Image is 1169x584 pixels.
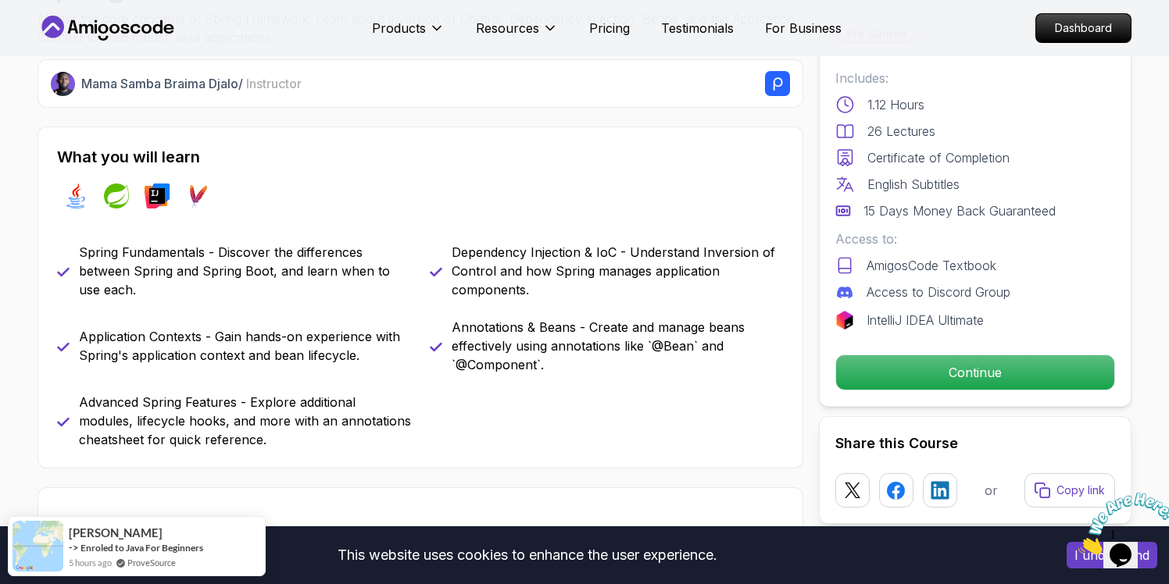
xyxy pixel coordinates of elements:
[835,230,1115,248] p: Access to:
[1035,13,1131,43] a: Dashboard
[372,19,426,37] p: Products
[1072,486,1169,561] iframe: chat widget
[81,74,302,93] p: Mama Samba Braima Djalo /
[51,72,75,96] img: Nelson Djalo
[765,19,842,37] a: For Business
[867,283,1010,301] p: Access to Discord Group
[69,556,112,569] span: 5 hours ago
[372,19,445,50] button: Products
[836,355,1114,390] p: Continue
[63,183,88,208] img: java logo
[80,542,203,554] a: Enroled to Java For Beginners
[145,183,170,208] img: intellij logo
[6,6,103,68] img: Chat attention grabber
[867,95,924,114] p: 1.12 Hours
[79,393,411,449] p: Advanced Spring Features - Explore additional modules, lifecycle hooks, and more with an annotati...
[867,256,996,275] p: AmigosCode Textbook
[246,76,302,91] span: Instructor
[863,201,1056,220] p: 15 Days Money Back Guaranteed
[57,146,784,168] h2: What you will learn
[476,19,539,37] p: Resources
[69,526,163,539] span: [PERSON_NAME]
[867,311,984,329] p: IntelliJ IDEA Ultimate
[835,433,1115,454] h2: Share this Course
[1067,542,1157,568] button: Accept cookies
[867,175,960,194] p: English Subtitles
[127,556,176,569] a: ProveSource
[867,122,935,141] p: 26 Lectures
[12,538,1043,572] div: This website uses cookies to enhance the user experience.
[476,19,558,50] button: Resources
[867,148,1010,167] p: Certificate of Completion
[835,311,854,329] img: jetbrains logo
[69,541,79,554] span: ->
[589,19,630,37] a: Pricing
[661,19,734,37] a: Testimonials
[1036,14,1131,42] p: Dashboard
[452,318,784,374] p: Annotations & Beans - Create and manage beans effectively using annotations like `@Bean` and `@Co...
[104,183,129,208] img: spring logo
[835,354,1115,390] button: Continue
[985,481,998,500] p: or
[6,6,13,20] span: 1
[79,327,411,365] p: Application Contexts - Gain hands-on experience with Spring's application context and bean lifecy...
[452,243,784,299] p: Dependency Injection & IoC - Understand Inversion of Control and how Spring manages application c...
[835,69,1115,87] p: Includes:
[185,183,210,208] img: maven logo
[13,521,63,572] img: provesource social proof notification image
[1024,473,1115,507] button: Copy link
[79,243,411,299] p: Spring Fundamentals - Discover the differences between Spring and Spring Boot, and learn when to ...
[1056,483,1105,498] p: Copy link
